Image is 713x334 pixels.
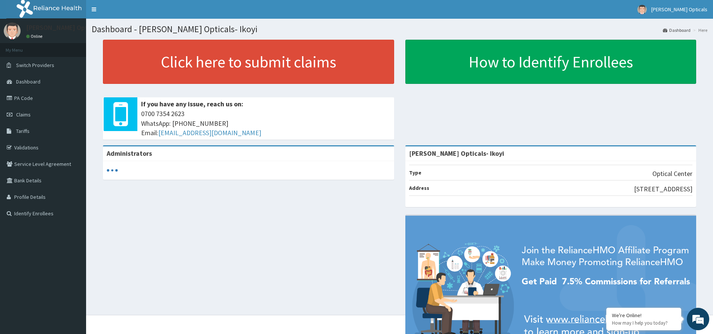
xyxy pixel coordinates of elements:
[92,24,707,34] h1: Dashboard - [PERSON_NAME] Opticals- Ikoyi
[612,312,676,319] div: We're Online!
[107,165,118,176] svg: audio-loading
[158,128,261,137] a: [EMAIL_ADDRESS][DOMAIN_NAME]
[141,109,390,138] span: 0700 7354 2623 WhatsApp: [PHONE_NUMBER] Email:
[651,6,707,13] span: [PERSON_NAME] Opticals
[409,149,504,158] strong: [PERSON_NAME] Opticals- Ikoyi
[405,40,697,84] a: How to Identify Enrollees
[409,169,421,176] b: Type
[26,24,101,31] p: [PERSON_NAME] Opticals
[16,111,31,118] span: Claims
[637,5,647,14] img: User Image
[16,128,30,134] span: Tariffs
[103,40,394,84] a: Click here to submit claims
[409,185,429,191] b: Address
[16,78,40,85] span: Dashboard
[141,100,243,108] b: If you have any issue, reach us on:
[4,22,21,39] img: User Image
[634,184,692,194] p: [STREET_ADDRESS]
[16,62,54,69] span: Switch Providers
[691,27,707,33] li: Here
[26,34,44,39] a: Online
[612,320,676,326] p: How may I help you today?
[107,149,152,158] b: Administrators
[652,169,692,179] p: Optical Center
[663,27,691,33] a: Dashboard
